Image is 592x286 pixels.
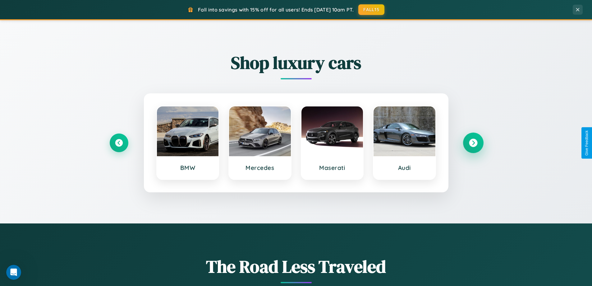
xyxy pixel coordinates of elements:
[110,51,483,75] h2: Shop luxury cars
[198,7,354,13] span: Fall into savings with 15% off for all users! Ends [DATE] 10am PT.
[308,164,357,171] h3: Maserati
[585,130,589,156] div: Give Feedback
[380,164,429,171] h3: Audi
[163,164,213,171] h3: BMW
[6,265,21,280] iframe: Intercom live chat
[358,4,384,15] button: FALL15
[110,255,483,279] h1: The Road Less Traveled
[235,164,285,171] h3: Mercedes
